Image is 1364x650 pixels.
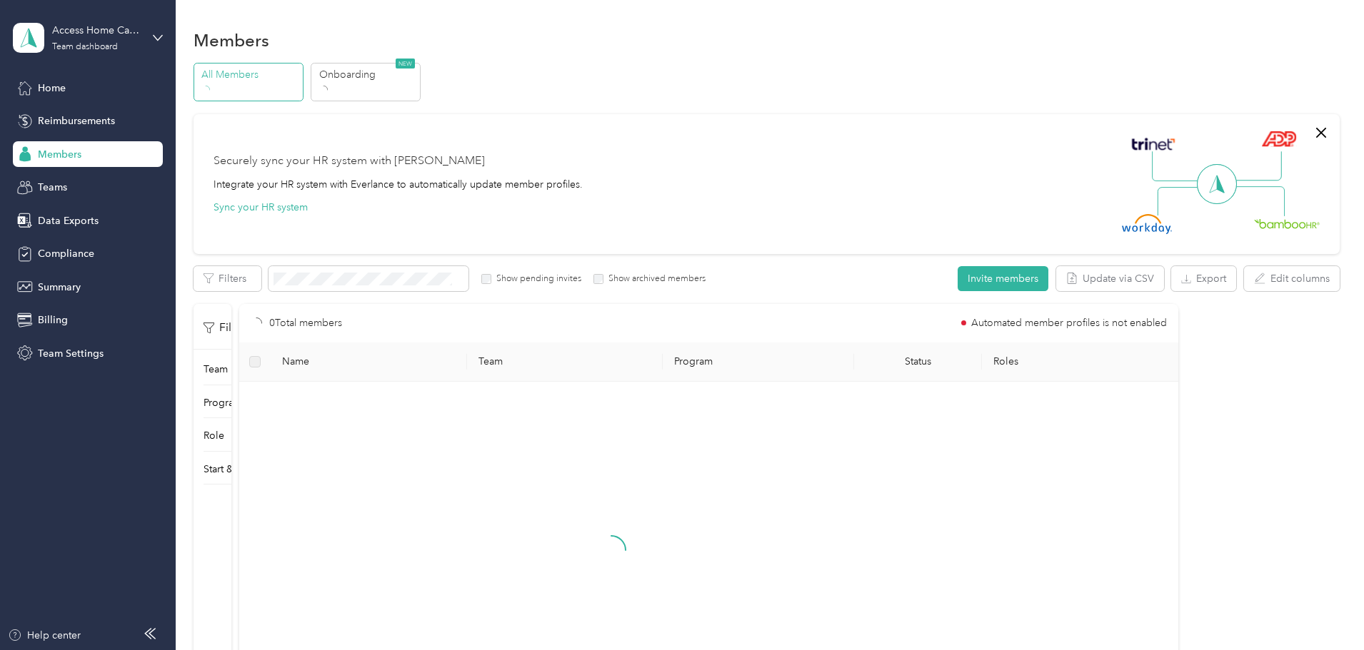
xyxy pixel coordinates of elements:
[204,462,283,477] p: Start & End Dates
[1056,266,1164,291] button: Update via CSV
[194,266,261,291] button: Filters
[52,23,141,38] div: Access Home Care Solutions
[1157,186,1207,215] img: Line Left Down
[1128,134,1178,154] img: Trinet
[396,59,415,68] span: NEW
[958,266,1048,291] button: Invite members
[1122,214,1172,234] img: Workday
[319,67,416,82] p: Onboarding
[201,67,299,82] p: All Members
[38,180,67,195] span: Teams
[271,342,467,382] th: Name
[603,273,706,285] label: Show archived members
[214,177,583,192] div: Integrate your HR system with Everlance to automatically update member profiles.
[1254,218,1320,228] img: BambooHR
[854,342,982,382] th: Status
[214,200,308,215] button: Sync your HR system
[1152,151,1202,182] img: Line Left Up
[38,313,68,327] span: Billing
[38,246,94,261] span: Compliance
[204,428,224,443] p: Role
[8,628,81,643] button: Help center
[282,355,456,367] span: Name
[204,362,228,377] p: Team
[38,147,81,162] span: Members
[204,395,242,410] p: Program
[52,43,118,51] div: Team dashboard
[1235,186,1285,217] img: Line Right Down
[194,33,269,48] h1: Members
[269,315,342,331] p: 0 Total members
[38,280,81,295] span: Summary
[1244,266,1340,291] button: Edit columns
[467,342,663,382] th: Team
[1284,570,1364,650] iframe: Everlance-gr Chat Button Frame
[971,318,1167,328] span: Automated member profiles is not enabled
[1171,266,1236,291] button: Export
[38,346,104,361] span: Team Settings
[1261,131,1296,147] img: ADP
[1232,151,1282,181] img: Line Right Up
[663,342,854,382] th: Program
[491,273,581,285] label: Show pending invites
[38,113,115,128] span: Reimbursements
[38,81,66,96] span: Home
[214,153,485,170] div: Securely sync your HR system with [PERSON_NAME]
[38,213,99,228] span: Data Exports
[982,342,1178,382] th: Roles
[204,319,261,337] p: Filter by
